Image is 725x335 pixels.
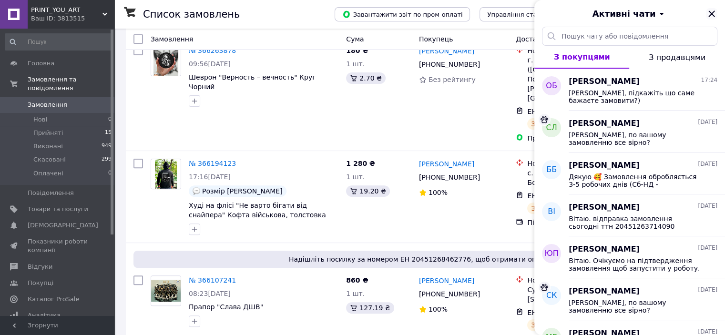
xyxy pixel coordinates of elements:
[419,276,474,285] a: [PERSON_NAME]
[527,118,581,130] div: Заплановано
[189,173,231,181] span: 17:16[DATE]
[534,46,629,69] button: З покупцями
[527,309,607,316] span: ЕН: 20 4512 6846 2776
[346,290,365,297] span: 1 шт.
[28,279,53,287] span: Покупці
[569,76,640,87] span: [PERSON_NAME]
[108,115,112,124] span: 0
[546,164,557,175] span: ББ
[346,185,389,197] div: 19.20 ₴
[417,287,482,301] div: [PHONE_NUMBER]
[342,10,462,19] span: Завантажити звіт по пром-оплаті
[698,118,717,126] span: [DATE]
[534,69,725,111] button: ОБ[PERSON_NAME]17:24[PERSON_NAME], підкажіть що саме бажаєте замовити?)
[346,60,365,68] span: 1 шт.
[698,160,717,168] span: [DATE]
[28,237,88,254] span: Показники роботи компанії
[569,173,704,188] span: Дякую 🥰 Замовлення обробляється 3-5 робочих днів (Сб-НД - виробництво не працює ) Потім відправка...
[527,168,624,187] div: с. Гореничи, №1: ул. Бородавки, 32
[346,160,375,167] span: 1 280 ₴
[151,159,181,189] a: Фото товару
[28,189,74,197] span: Повідомлення
[419,46,474,56] a: [PERSON_NAME]
[561,8,698,20] button: Активні чати
[33,155,66,164] span: Скасовані
[151,46,181,76] a: Фото товару
[429,76,476,83] span: Без рейтингу
[569,215,704,230] span: Вітаю. відправка замовлення сьогодні ттн 20451263714090
[189,202,333,228] span: Худі на флісі "Не варто бігати від снайпера" Кофта військова, толстовка армійська, військова кофт...
[31,6,102,14] span: PRINT_YOU_ART
[534,278,725,320] button: СК[PERSON_NAME][DATE][PERSON_NAME], по вашому замовленню все вірно?
[592,8,655,20] span: Активні чати
[346,35,364,43] span: Cума
[429,305,448,313] span: 100%
[28,59,54,68] span: Головна
[698,202,717,210] span: [DATE]
[28,205,88,213] span: Товари та послуги
[516,35,586,43] span: Доставка та оплата
[28,101,67,109] span: Замовлення
[527,319,581,331] div: Заплановано
[189,73,316,91] a: Шеврон "Верность – вечность" Круг Чорний
[487,11,560,18] span: Управління статусами
[193,187,200,195] img: :speech_balloon:
[5,33,112,51] input: Пошук
[546,122,557,133] span: СЛ
[151,35,193,43] span: Замовлення
[202,187,283,195] span: Розмір [PERSON_NAME]
[419,35,453,43] span: Покупець
[527,108,607,115] span: ЕН: 20 4512 6896 1057
[527,159,624,168] div: Нова Пошта
[33,129,63,137] span: Прийняті
[554,52,610,61] span: З покупцями
[527,218,624,227] div: Післяплата
[28,75,114,92] span: Замовлення та повідомлення
[335,7,470,21] button: Завантажити звіт по пром-оплаті
[548,206,555,217] span: ВІ
[569,286,640,297] span: [PERSON_NAME]
[546,81,557,91] span: ОБ
[698,244,717,252] span: [DATE]
[143,9,240,20] h1: Список замовлень
[189,47,236,54] a: № 366263878
[346,302,394,314] div: 127.19 ₴
[527,192,607,200] span: ЕН: 20 4512 6885 5646
[569,160,640,171] span: [PERSON_NAME]
[527,133,624,143] div: Пром-оплата
[417,171,482,184] div: [PHONE_NUMBER]
[419,159,474,169] a: [PERSON_NAME]
[346,72,385,84] div: 2.70 ₴
[28,311,61,320] span: Аналітика
[151,275,181,306] a: Фото товару
[429,189,448,196] span: 100%
[137,254,704,264] span: Надішліть посилку за номером ЕН 20451268462776, щоб отримати оплату
[28,263,52,271] span: Відгуки
[698,286,717,294] span: [DATE]
[527,275,624,285] div: Нова Пошта
[629,46,725,69] button: З продавцями
[569,257,704,272] span: Вітаю. Очікуємо на підтвердження замовлення щоб запустити у роботу. підкажіть по замовленню все в...
[701,76,717,84] span: 17:24
[527,46,624,55] div: Нова Пошта
[28,295,79,304] span: Каталог ProSale
[706,8,717,20] button: Закрити
[480,7,568,21] button: Управління статусами
[534,236,725,278] button: ЮП[PERSON_NAME][DATE]Вітаю. Очікуємо на підтвердження замовлення щоб запустити у роботу. підкажіт...
[31,14,114,23] div: Ваш ID: 3813515
[151,280,181,302] img: Фото товару
[33,142,63,151] span: Виконані
[105,129,112,137] span: 15
[346,47,368,54] span: 180 ₴
[569,118,640,129] span: [PERSON_NAME]
[102,155,112,164] span: 299
[534,194,725,236] button: ВІ[PERSON_NAME][DATE]Вітаю. відправка замовлення сьогодні ттн 20451263714090
[417,58,482,71] div: [PHONE_NUMBER]
[569,299,704,314] span: [PERSON_NAME], по вашому замовленню все вірно?
[346,276,368,284] span: 860 ₴
[546,290,557,301] span: СК
[189,290,231,297] span: 08:23[DATE]
[189,303,263,311] span: Прапор "Слава ДШВ"
[534,111,725,152] button: СЛ[PERSON_NAME][DATE][PERSON_NAME], по вашому замовленню все вірно?
[544,248,558,259] span: ЮП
